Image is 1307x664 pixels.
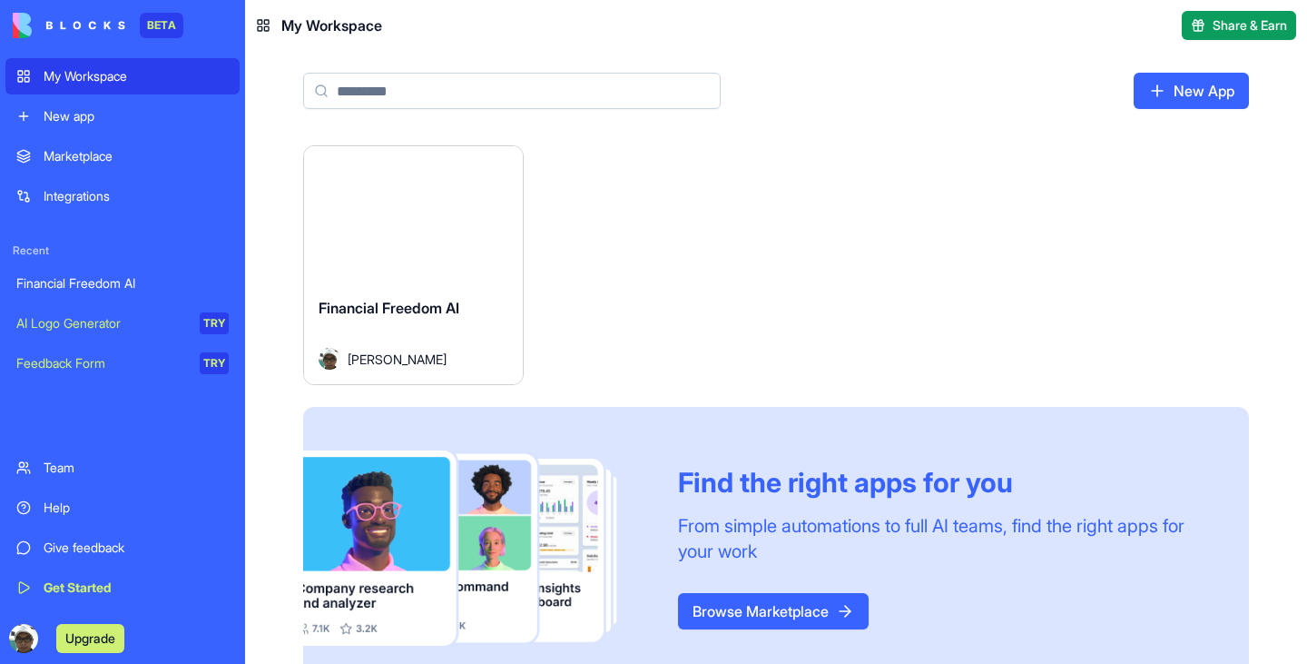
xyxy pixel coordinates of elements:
a: Marketplace [5,138,240,174]
a: Financial Freedom AI [5,265,240,302]
div: Integrations [44,187,229,205]
a: New app [5,98,240,134]
div: Marketplace [44,147,229,165]
a: Integrations [5,178,240,214]
span: Share & Earn [1213,16,1287,35]
a: Browse Marketplace [678,593,869,629]
a: Upgrade [56,629,124,647]
div: Feedback Form [16,354,187,372]
img: Avatar [319,348,340,370]
div: Financial Freedom AI [16,274,229,292]
div: Help [44,499,229,517]
a: Help [5,490,240,526]
div: Find the right apps for you [678,466,1205,499]
div: BETA [140,13,183,38]
div: Team [44,459,229,477]
div: Give feedback [44,539,229,557]
img: ACg8ocKk59A15UZ0SH3MbVh-GaKECj9-OPDvijoRS-kszrgvv45NvAcG=s96-c [9,624,38,653]
span: [PERSON_NAME] [348,350,447,369]
a: New App [1134,73,1249,109]
img: Frame_181_egmpey.png [303,451,649,645]
span: My Workspace [281,15,382,36]
div: My Workspace [44,67,229,85]
img: logo [13,13,125,38]
a: My Workspace [5,58,240,94]
a: Get Started [5,570,240,606]
div: From simple automations to full AI teams, find the right apps for your work [678,513,1205,564]
button: Share & Earn [1182,11,1296,40]
div: AI Logo Generator [16,314,187,332]
a: Financial Freedom AIAvatar[PERSON_NAME] [303,145,524,385]
span: Financial Freedom AI [319,299,459,317]
div: TRY [200,312,229,334]
a: Feedback FormTRY [5,345,240,382]
a: BETA [13,13,183,38]
a: AI Logo GeneratorTRY [5,305,240,342]
div: TRY [200,352,229,374]
a: Team [5,450,240,486]
span: Recent [5,243,240,258]
a: Give feedback [5,530,240,566]
div: New app [44,107,229,125]
button: Upgrade [56,624,124,653]
div: Get Started [44,579,229,597]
